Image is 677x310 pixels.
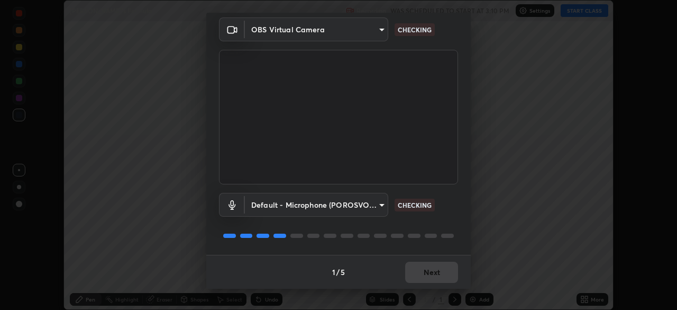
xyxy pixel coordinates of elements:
div: OBS Virtual Camera [245,17,388,41]
h4: 1 [332,267,335,278]
div: OBS Virtual Camera [245,193,388,217]
p: CHECKING [398,25,432,34]
h4: 5 [341,267,345,278]
p: CHECKING [398,200,432,210]
h4: / [336,267,340,278]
